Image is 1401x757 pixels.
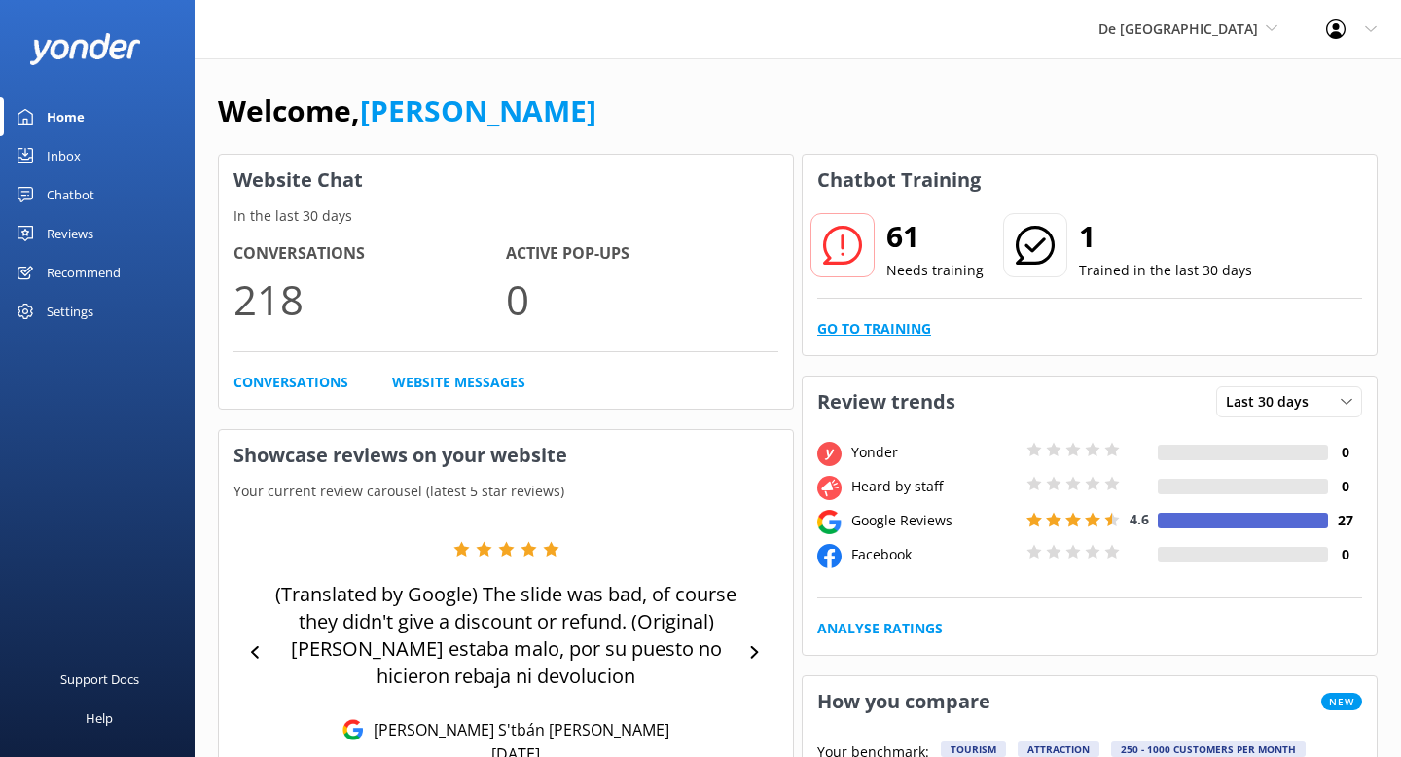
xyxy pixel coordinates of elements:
[1111,741,1306,757] div: 250 - 1000 customers per month
[219,481,793,502] p: Your current review carousel (latest 5 star reviews)
[60,660,139,699] div: Support Docs
[803,377,970,427] h3: Review trends
[846,476,1022,497] div: Heard by staff
[218,88,596,134] h1: Welcome,
[817,318,931,340] a: Go to Training
[47,253,121,292] div: Recommend
[1328,476,1362,497] h4: 0
[846,442,1022,463] div: Yonder
[803,676,1005,727] h3: How you compare
[1079,213,1252,260] h2: 1
[1079,260,1252,281] p: Trained in the last 30 days
[1328,442,1362,463] h4: 0
[233,267,506,332] p: 218
[1328,510,1362,531] h4: 27
[392,372,525,393] a: Website Messages
[803,155,995,205] h3: Chatbot Training
[360,90,596,130] a: [PERSON_NAME]
[86,699,113,738] div: Help
[47,175,94,214] div: Chatbot
[1226,391,1320,413] span: Last 30 days
[29,33,141,65] img: yonder-white-logo.png
[219,155,793,205] h3: Website Chat
[1321,693,1362,710] span: New
[506,267,778,332] p: 0
[886,213,984,260] h2: 61
[846,544,1022,565] div: Facebook
[219,205,793,227] p: In the last 30 days
[1130,510,1149,528] span: 4.6
[271,581,740,690] p: (Translated by Google) The slide was bad, of course they didn't give a discount or refund. (Origi...
[506,241,778,267] h4: Active Pop-ups
[1328,544,1362,565] h4: 0
[817,618,943,639] a: Analyse Ratings
[1098,19,1258,38] span: De [GEOGRAPHIC_DATA]
[233,372,348,393] a: Conversations
[219,430,793,481] h3: Showcase reviews on your website
[886,260,984,281] p: Needs training
[47,136,81,175] div: Inbox
[233,241,506,267] h4: Conversations
[364,719,669,740] p: [PERSON_NAME] S'tbán [PERSON_NAME]
[47,214,93,253] div: Reviews
[47,292,93,331] div: Settings
[846,510,1022,531] div: Google Reviews
[1018,741,1099,757] div: Attraction
[941,741,1006,757] div: Tourism
[47,97,85,136] div: Home
[342,719,364,740] img: Google Reviews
